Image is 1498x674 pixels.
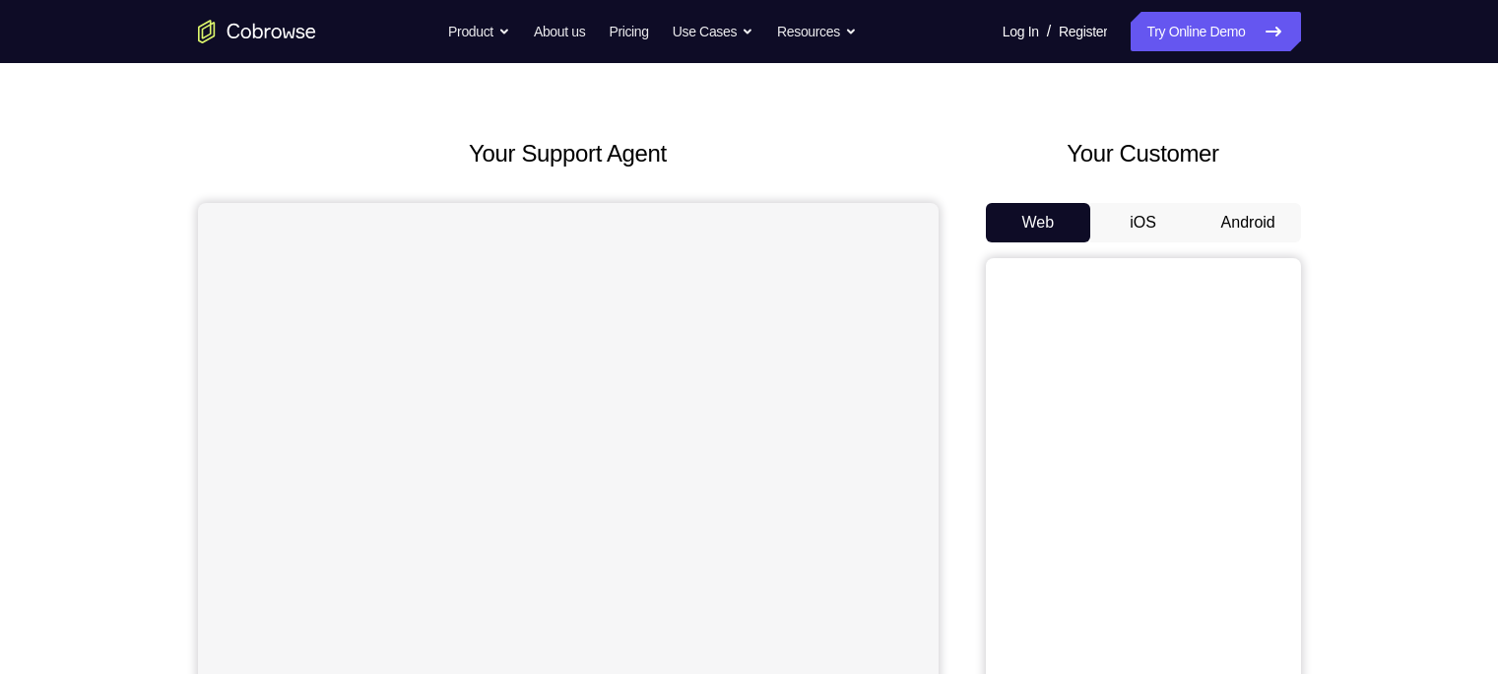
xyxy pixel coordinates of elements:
[986,136,1301,171] h2: Your Customer
[1090,203,1196,242] button: iOS
[1196,203,1301,242] button: Android
[198,20,316,43] a: Go to the home page
[1047,20,1051,43] span: /
[198,136,939,171] h2: Your Support Agent
[673,12,753,51] button: Use Cases
[534,12,585,51] a: About us
[1131,12,1300,51] a: Try Online Demo
[1059,12,1107,51] a: Register
[609,12,648,51] a: Pricing
[448,12,510,51] button: Product
[777,12,857,51] button: Resources
[986,203,1091,242] button: Web
[1003,12,1039,51] a: Log In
